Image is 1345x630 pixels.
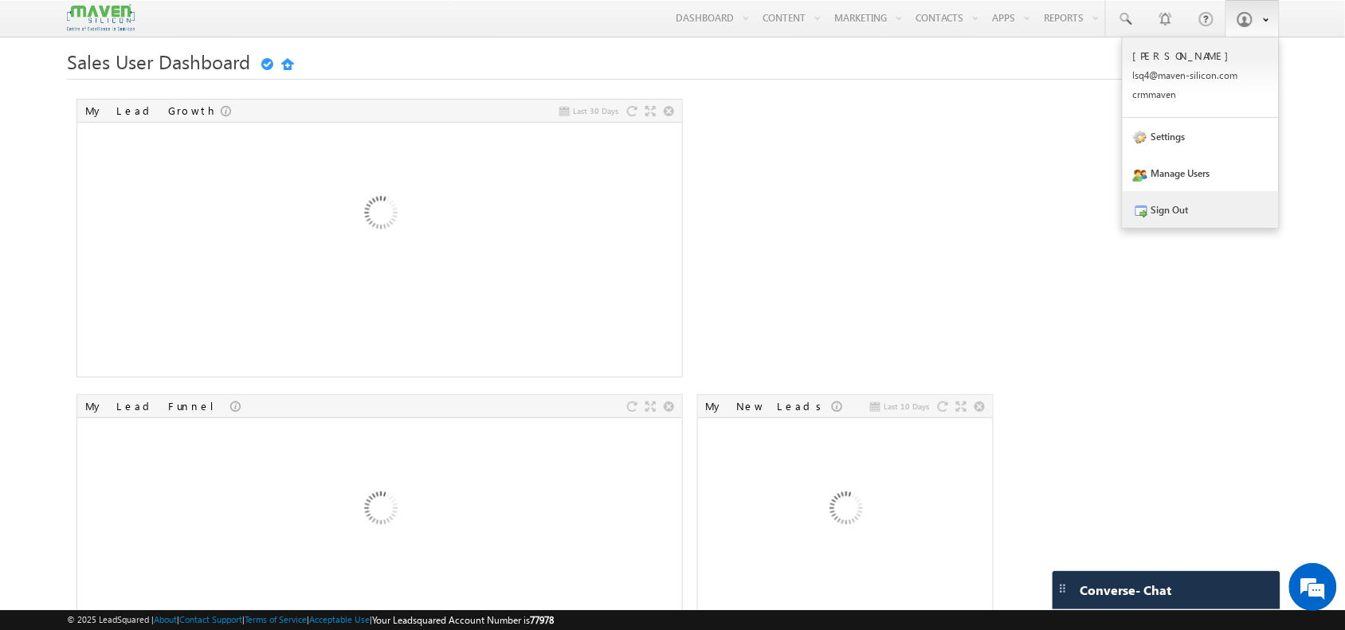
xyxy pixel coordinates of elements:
a: Settings [1123,118,1279,155]
div: My New Leads [706,399,832,413]
p: lsq4@ maven -sili con.c om [1133,69,1269,81]
img: Loading... [294,130,465,301]
a: Acceptable Use [309,614,370,624]
span: Sales User Dashboard [67,49,250,74]
span: 77978 [530,614,554,626]
p: [PERSON_NAME] [1133,49,1269,62]
a: Terms of Service [245,614,307,624]
a: [PERSON_NAME] lsq4@maven-silicon.com crmmaven [1123,37,1279,118]
span: Converse - Chat [1080,583,1172,597]
div: My Lead Growth [85,104,221,118]
a: Manage Users [1123,155,1279,191]
a: About [154,614,177,624]
img: Loading... [759,425,931,597]
a: Contact Support [179,614,242,624]
img: carter-drag [1057,582,1069,595]
span: Your Leadsquared Account Number is [372,614,554,626]
span: Last 30 Days [574,104,619,118]
span: Last 10 Days [884,399,930,413]
a: Sign Out [1123,191,1279,228]
span: © 2025 LeadSquared | | | | | [67,612,554,628]
img: Custom Logo [67,4,134,32]
img: Loading... [294,425,465,597]
p: crmma ven [1133,88,1269,100]
div: My Lead Funnel [85,399,230,413]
